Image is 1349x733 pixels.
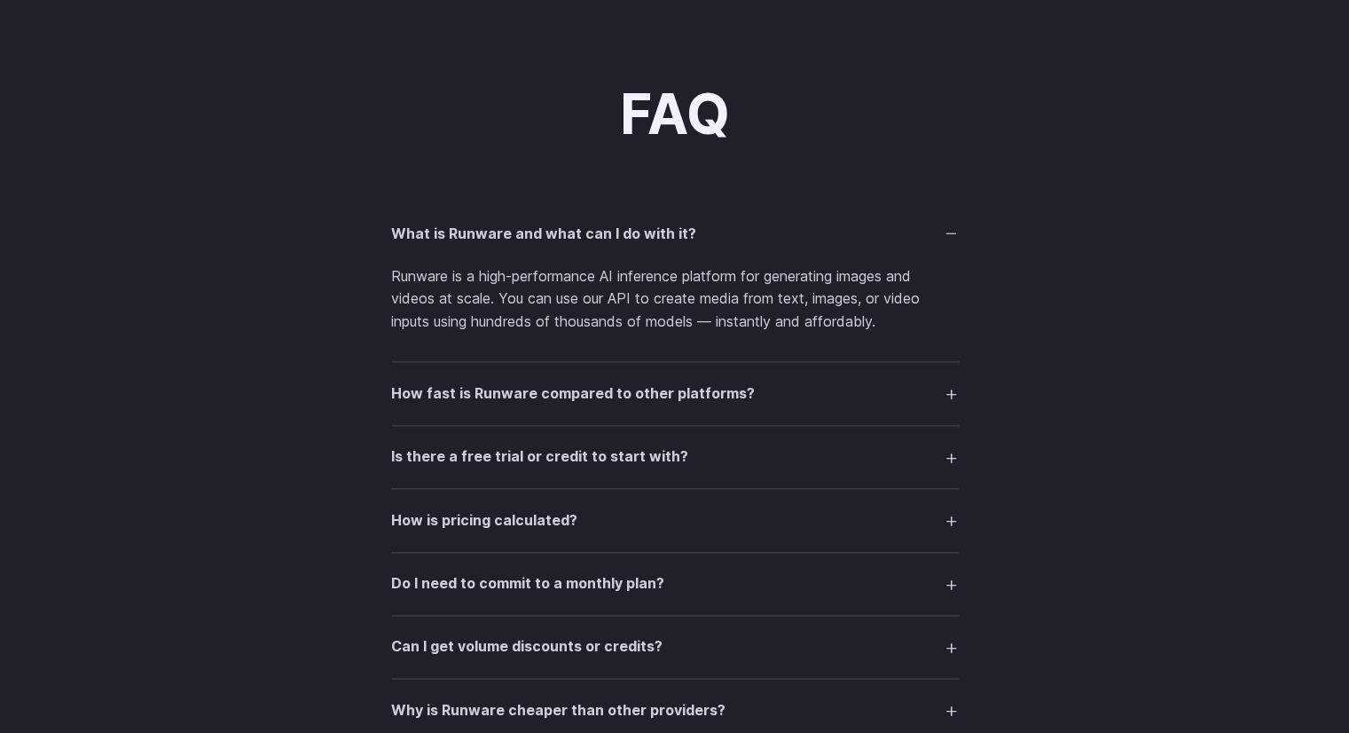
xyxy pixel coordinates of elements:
h3: How fast is Runware compared to other platforms? [391,382,755,406]
h3: Do I need to commit to a monthly plan? [391,572,664,595]
summary: Is there a free trial or credit to start with? [391,440,959,474]
p: Runware is a high-performance AI inference platform for generating images and videos at scale. Yo... [391,265,959,334]
summary: Why is Runware cheaper than other providers? [391,693,959,727]
h2: FAQ [620,84,730,146]
summary: How fast is Runware compared to other platforms? [391,376,959,410]
summary: How is pricing calculated? [391,503,959,537]
summary: Do I need to commit to a monthly plan? [391,567,959,601]
h3: What is Runware and what can I do with it? [391,223,696,246]
h3: Why is Runware cheaper than other providers? [391,699,725,722]
h3: Can I get volume discounts or credits? [391,635,663,658]
summary: Can I get volume discounts or credits? [391,630,959,664]
h3: How is pricing calculated? [391,509,577,532]
summary: What is Runware and what can I do with it? [391,217,959,250]
h3: Is there a free trial or credit to start with? [391,445,688,469]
